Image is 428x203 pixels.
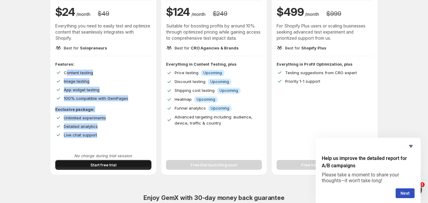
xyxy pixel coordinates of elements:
span: CRO Agencies & Brands [191,45,239,50]
h3: $ 249 [213,10,227,17]
button: Start free trial [55,160,151,170]
span: Upcoming [203,71,222,75]
span: Upcoming [210,79,229,84]
span: Content testing [64,70,93,75]
span: Upcoming [197,97,215,102]
h1: $ 499 [277,5,304,19]
span: Heatmap [175,97,192,102]
p: Features: [55,61,151,67]
h3: $ 999 [326,10,341,17]
span: Solopreneurs [80,45,107,50]
p: /month [191,11,205,17]
span: Shipping cost testing [175,88,215,93]
span: Upcoming [211,106,229,111]
p: Exclusive package: [55,106,151,112]
span: Price testing [175,70,198,75]
span: Start free trial [90,162,116,168]
h3: $ 49 [98,10,109,17]
span: 1 [420,182,425,187]
div: Help us improve the detailed report for A/B campaigns [322,143,415,198]
p: Best for [175,45,239,51]
p: Everything in Profit Optimization, plus [277,61,373,67]
h2: Enjoy GemX with 30-day money back guarantee [50,194,378,201]
span: Discount testing [175,79,205,84]
h2: Help us improve the detailed report for A/B campaigns [322,155,415,169]
span: Image testing [64,79,89,84]
span: Priority 1-1 support [285,79,320,84]
span: Funnel analytics [175,106,206,111]
span: Live chat support [64,132,97,137]
span: Detailed analytics [64,124,98,129]
span: Shopify Plus [301,45,326,50]
p: No charge during trial session [55,153,151,159]
button: Next question [396,188,415,198]
span: Testing suggestions from CRO expert [285,70,357,75]
h1: $ 124 [166,5,190,19]
span: 100% compatible with GemPages [64,96,128,101]
h1: $ 24 [55,5,75,19]
span: Advanced targeting including: audience, device, traffic & country [175,114,252,125]
p: Everything you need to easily test and optimize content that seamlessly integrates with Shopify. [55,23,151,41]
span: Unlimited experiments [64,115,106,120]
button: Hide survey [407,143,415,150]
span: App widget testing [64,87,100,92]
p: Best for [64,45,107,51]
p: Best for [285,45,326,51]
p: /month [76,11,90,17]
span: Upcoming [219,88,238,93]
p: Please take a moment to share your thoughts—it won’t take long! [322,172,415,183]
p: Suitable for boosting profits by around 10% through optimized pricing while gaining access to com... [166,23,262,41]
p: For Shopify Plus users or scaling businesses seeking advanced test experiment and prioritized sup... [277,23,373,41]
p: /month [305,11,319,17]
p: Everything in Content Testing, plus [166,61,262,67]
